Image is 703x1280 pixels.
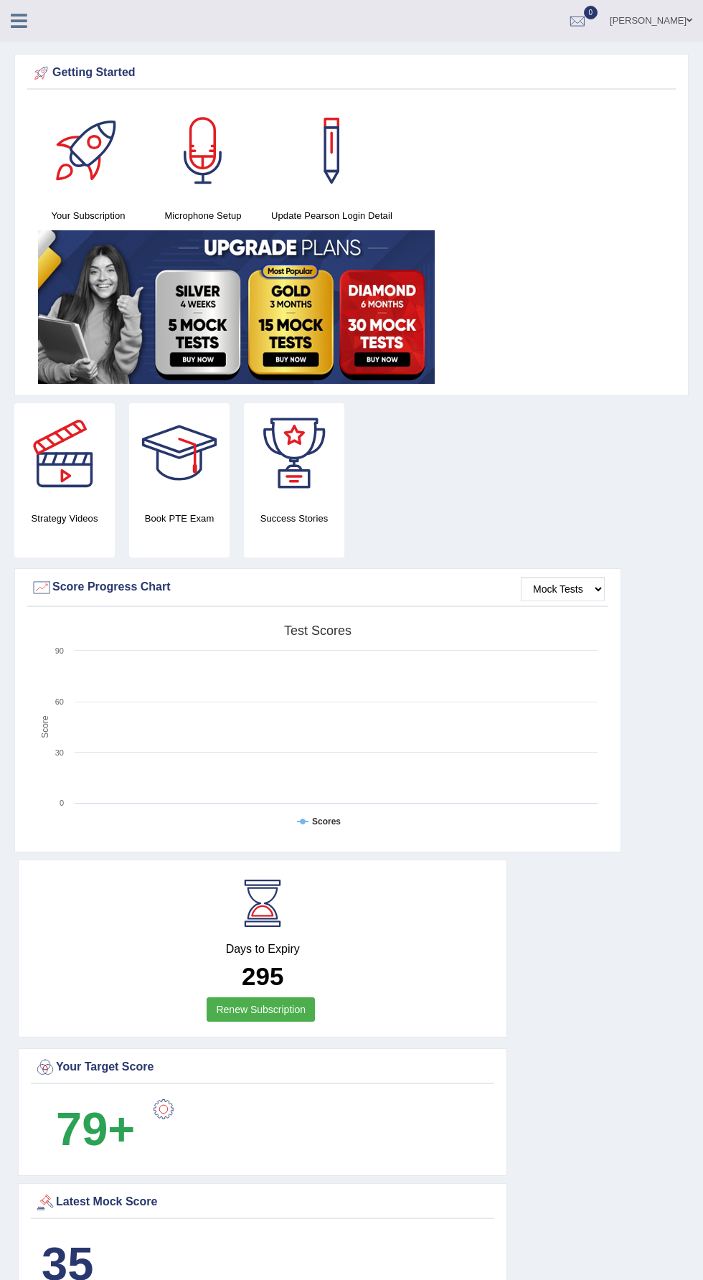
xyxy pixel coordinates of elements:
div: Getting Started [31,62,672,84]
text: 60 [55,697,64,706]
h4: Update Pearson Login Detail [268,208,396,223]
h4: Microphone Setup [153,208,253,223]
a: Renew Subscription [207,997,315,1022]
h4: Days to Expiry [34,943,491,956]
div: Latest Mock Score [34,1192,491,1213]
h4: Success Stories [244,511,344,526]
div: Score Progress Chart [31,577,605,598]
b: 295 [242,962,283,990]
h4: Strategy Videos [14,511,115,526]
h4: Book PTE Exam [129,511,230,526]
div: Your Target Score [34,1057,491,1078]
b: 79+ [56,1103,135,1155]
tspan: Scores [312,817,341,827]
span: 0 [584,6,598,19]
text: 90 [55,646,64,655]
text: 0 [60,799,64,807]
tspan: Score [40,715,50,738]
text: 30 [55,748,64,757]
h4: Your Subscription [38,208,138,223]
tspan: Test scores [284,623,351,638]
img: small5.jpg [38,230,435,384]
